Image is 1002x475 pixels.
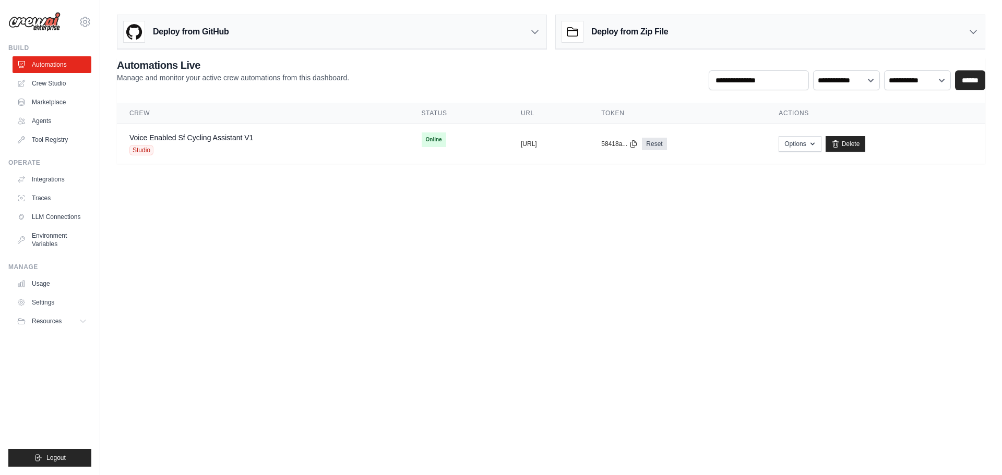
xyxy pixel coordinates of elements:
a: Marketplace [13,94,91,111]
p: Manage and monitor your active crew automations from this dashboard. [117,72,349,83]
a: Integrations [13,171,91,188]
img: Logo [8,12,61,32]
iframe: Chat Widget [950,425,1002,475]
a: Delete [826,136,866,152]
button: 58418a... [601,140,638,148]
a: LLM Connections [13,209,91,225]
span: Online [422,132,446,147]
h2: Automations Live [117,58,349,72]
a: Settings [13,294,91,311]
th: Token [589,103,766,124]
a: Voice Enabled Sf Cycling Assistant V1 [129,133,253,142]
th: URL [508,103,589,124]
th: Crew [117,103,409,124]
a: Environment Variables [13,227,91,252]
span: Logout [46,454,66,462]
a: Usage [13,275,91,292]
button: Options [779,136,821,152]
a: Tool Registry [13,131,91,148]
a: Crew Studio [13,75,91,92]
a: Reset [642,138,666,150]
img: GitHub Logo [124,21,145,42]
a: Automations [13,56,91,73]
h3: Deploy from GitHub [153,26,229,38]
h3: Deploy from Zip File [591,26,668,38]
span: Resources [32,317,62,325]
a: Traces [13,190,91,206]
button: Logout [8,449,91,467]
th: Actions [766,103,985,124]
th: Status [409,103,509,124]
div: Manage [8,263,91,271]
button: Resources [13,313,91,330]
div: Build [8,44,91,52]
div: Operate [8,159,91,167]
a: Agents [13,113,91,129]
span: Studio [129,145,153,155]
